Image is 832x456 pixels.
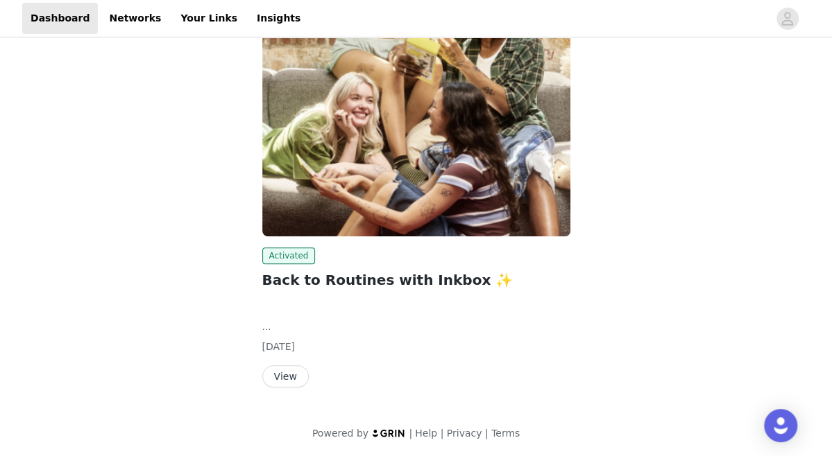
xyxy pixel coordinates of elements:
a: Your Links [172,3,246,34]
span: Activated [262,247,316,264]
span: | [409,428,412,439]
a: Networks [101,3,169,34]
span: | [440,428,443,439]
img: Inkbox [262,6,570,236]
a: Help [415,428,437,439]
span: | [485,428,489,439]
a: Terms [491,428,520,439]
div: avatar [781,8,794,30]
span: Powered by [312,428,368,439]
span: [DATE] [262,341,295,352]
h2: Back to Routines with Inkbox ✨ [262,270,570,290]
a: Insights [248,3,309,34]
a: Dashboard [22,3,98,34]
img: logo [371,428,406,437]
a: Privacy [447,428,482,439]
a: View [262,371,309,382]
div: Open Intercom Messenger [764,409,797,442]
button: View [262,365,309,387]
